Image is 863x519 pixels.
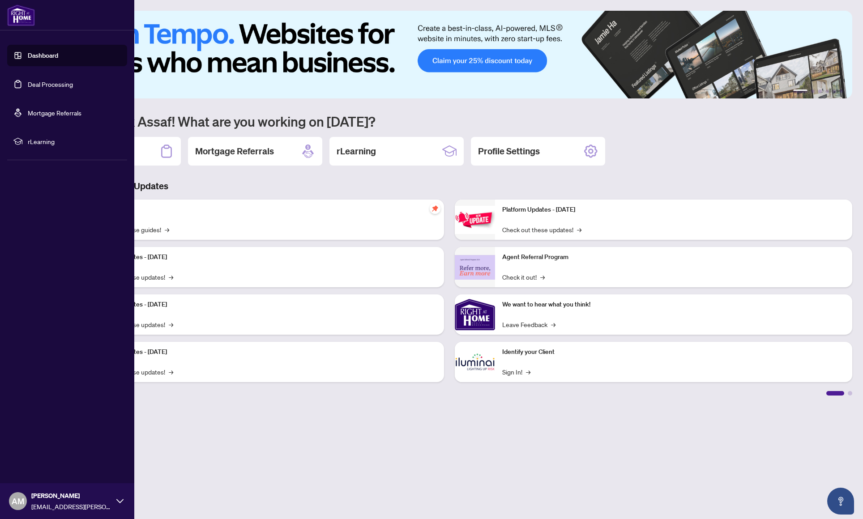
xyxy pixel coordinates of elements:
span: AM [12,495,24,507]
p: Platform Updates - [DATE] [502,205,845,215]
a: Mortgage Referrals [28,109,81,117]
h1: Welcome back Assaf! What are you working on [DATE]? [47,113,852,130]
img: Slide 0 [47,11,852,98]
button: 4 [825,89,829,93]
img: logo [7,4,35,26]
button: 2 [811,89,815,93]
span: → [165,225,169,234]
span: → [526,367,530,377]
a: Deal Processing [28,80,73,88]
img: Agent Referral Program [455,255,495,280]
span: → [169,367,173,377]
h2: rLearning [337,145,376,157]
p: We want to hear what you think! [502,300,845,310]
span: → [540,272,545,282]
a: Sign In!→ [502,367,530,377]
span: → [577,225,581,234]
span: → [551,319,555,329]
button: 1 [793,89,807,93]
button: 3 [818,89,822,93]
p: Self-Help [94,205,437,215]
span: → [169,272,173,282]
span: rLearning [28,136,121,146]
img: We want to hear what you think! [455,294,495,335]
img: Platform Updates - June 23, 2025 [455,206,495,234]
img: Identify your Client [455,342,495,382]
a: Check out these updates!→ [502,225,581,234]
h2: Mortgage Referrals [195,145,274,157]
p: Agent Referral Program [502,252,845,262]
p: Platform Updates - [DATE] [94,252,437,262]
button: 6 [840,89,843,93]
span: → [169,319,173,329]
h2: Profile Settings [478,145,540,157]
h3: Brokerage & Industry Updates [47,180,852,192]
a: Leave Feedback→ [502,319,555,329]
p: Platform Updates - [DATE] [94,347,437,357]
span: [EMAIL_ADDRESS][PERSON_NAME][DOMAIN_NAME] [31,502,112,511]
p: Platform Updates - [DATE] [94,300,437,310]
p: Identify your Client [502,347,845,357]
span: pushpin [430,203,440,214]
a: Check it out!→ [502,272,545,282]
a: Dashboard [28,51,58,60]
button: Open asap [827,488,854,515]
button: 5 [833,89,836,93]
span: [PERSON_NAME] [31,491,112,501]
